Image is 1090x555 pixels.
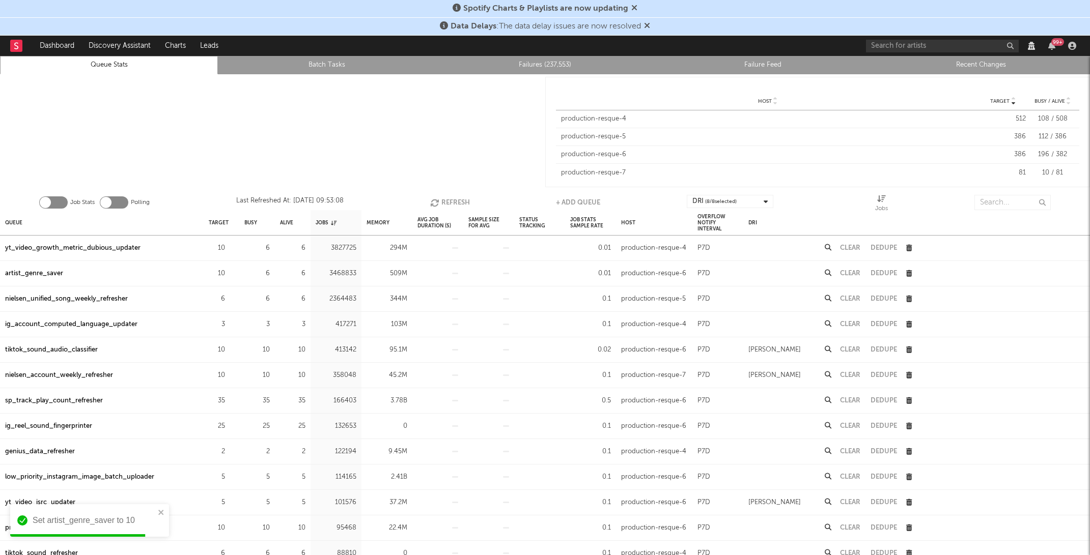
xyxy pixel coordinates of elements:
[871,346,897,353] button: Dedupe
[244,446,270,458] div: 2
[697,212,738,233] div: Overflow Notify Interval
[697,369,710,382] div: P7D
[697,496,710,509] div: P7D
[840,270,860,277] button: Clear
[244,344,270,356] div: 10
[871,321,897,328] button: Dedupe
[5,471,154,483] a: low_priority_instagram_image_batch_uploader
[316,446,356,458] div: 122194
[316,293,356,305] div: 2364483
[1031,132,1074,142] div: 112 / 386
[209,293,225,305] div: 6
[5,293,128,305] div: nielsen_unified_song_weekly_refresher
[33,514,155,527] div: Set artist_genre_saver to 10
[280,369,305,382] div: 10
[367,212,389,233] div: Memory
[5,268,63,280] div: artist_genre_saver
[5,242,141,254] div: yt_video_growth_metric_dubious_updater
[631,5,637,13] span: Dismiss
[5,522,124,534] div: priority_tiktok_sound_audio_classifier
[367,318,407,331] div: 103M
[5,496,75,509] div: yt_video_isrc_updater
[990,98,1010,104] span: Target
[840,524,860,531] button: Clear
[621,446,686,458] div: production-resque-4
[697,471,710,483] div: P7D
[621,522,686,534] div: production-resque-6
[244,522,270,534] div: 10
[209,420,225,432] div: 25
[974,195,1051,210] input: Search...
[570,293,611,305] div: 0.1
[980,168,1026,178] div: 81
[367,242,407,254] div: 294M
[875,202,888,215] div: Jobs
[209,268,225,280] div: 10
[840,372,860,378] button: Clear
[748,212,757,233] div: DRI
[244,242,270,254] div: 6
[5,344,98,356] div: tiktok_sound_audio_classifier
[316,268,356,280] div: 3468833
[570,369,611,382] div: 0.1
[209,471,225,483] div: 5
[1048,42,1055,50] button: 99+
[570,420,611,432] div: 0.1
[697,242,710,254] div: P7D
[280,496,305,509] div: 5
[621,242,686,254] div: production-resque-4
[316,420,356,432] div: 132653
[209,446,225,458] div: 2
[81,36,158,56] a: Discovery Assistant
[367,293,407,305] div: 344M
[871,499,897,506] button: Dedupe
[980,150,1026,160] div: 386
[1031,150,1074,160] div: 196 / 382
[316,318,356,331] div: 417271
[980,132,1026,142] div: 386
[644,22,650,31] span: Dismiss
[570,496,611,509] div: 0.1
[697,344,710,356] div: P7D
[244,471,270,483] div: 5
[316,344,356,356] div: 413142
[660,59,867,71] a: Failure Feed
[316,395,356,407] div: 166403
[244,212,257,233] div: Busy
[280,242,305,254] div: 6
[840,346,860,353] button: Clear
[367,344,407,356] div: 95.1M
[280,293,305,305] div: 6
[367,395,407,407] div: 3.78B
[367,446,407,458] div: 9.45M
[840,296,860,302] button: Clear
[5,395,103,407] a: sp_track_play_count_refresher
[5,212,22,233] div: Queue
[5,318,137,331] a: ig_account_computed_language_updater
[748,369,801,382] div: [PERSON_NAME]
[871,270,897,277] button: Dedupe
[5,369,113,382] a: nielsen_account_weekly_refresher
[1031,114,1074,124] div: 108 / 508
[280,268,305,280] div: 6
[697,420,710,432] div: P7D
[561,114,975,124] div: production-resque-4
[621,344,686,356] div: production-resque-6
[451,22,496,31] span: Data Delays
[621,318,686,331] div: production-resque-4
[280,522,305,534] div: 10
[866,40,1019,52] input: Search for artists
[316,522,356,534] div: 95468
[570,446,611,458] div: 0.1
[621,212,635,233] div: Host
[840,245,860,251] button: Clear
[280,344,305,356] div: 10
[556,195,600,210] button: + Add Queue
[451,22,641,31] span: : The data delay issues are now resolved
[748,496,801,509] div: [PERSON_NAME]
[570,522,611,534] div: 0.1
[5,420,92,432] div: ig_reel_sound_fingerprinter
[193,36,226,56] a: Leads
